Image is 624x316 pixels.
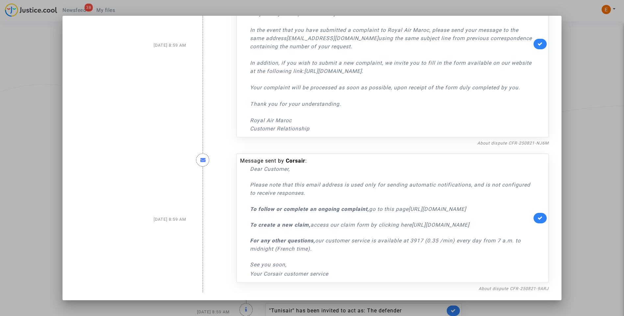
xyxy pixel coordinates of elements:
a: About dispute CFR-250821-9ARJ [479,286,549,291]
span: Thank you for your understanding. [250,101,341,107]
a: [URL][DOMAIN_NAME] [412,222,469,228]
a: [EMAIL_ADDRESS][DOMAIN_NAME] [287,35,379,41]
p: access our claim form by clicking here [250,221,532,229]
a: [URL][DOMAIN_NAME] [409,206,466,212]
span: In the event that you have submitted a complaint to Royal Air Maroc, please send your message to ... [250,27,532,50]
b: For any other questions, [250,237,315,244]
p: See you soon, [250,260,532,269]
a: [URL][DOMAIN_NAME] [304,68,362,74]
span: In addition, if you wish to submit a new complaint, we invite you to fill in the form available o... [250,60,532,74]
p: Your Corsair customer service [250,270,532,278]
b: Corsair [286,158,305,164]
b: To follow or complete an ongoing complaint, [250,206,369,212]
div: [DATE] 8:59 AM [70,147,191,292]
span: Customer Relationship [250,125,310,132]
p: Dear Customer, [250,165,532,173]
b: To create a new claim, [250,222,311,228]
span: Your complaint will be processed as soon as possible, upon receipt of the form duly completed by ... [250,84,520,91]
p: Please note that this email address is used only for sending automatic notifications, and is not ... [250,181,532,197]
p: go to this page [250,205,532,213]
div: Message sent by : [240,157,532,278]
a: About dispute CFR-250821-NJ6M [477,141,549,146]
p: our customer service is available at 3917 (0.35 /min) every day from 7 a.m. to midnight (French t... [250,237,532,253]
span: Royal Air Maroc [250,117,292,124]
